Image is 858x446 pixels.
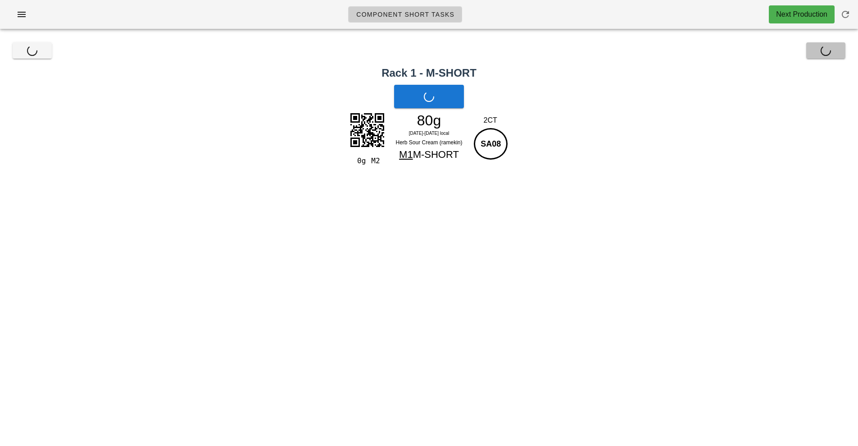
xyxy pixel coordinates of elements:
[356,11,454,18] span: Component Short Tasks
[472,115,509,126] div: 2CT
[409,131,449,136] span: [DATE]-[DATE] local
[349,155,368,167] div: 0g
[390,114,468,127] div: 80g
[776,9,827,20] div: Next Production
[368,155,386,167] div: M2
[390,138,468,147] div: Herb Sour Cream (ramekin)
[413,149,459,160] span: M-SHORT
[348,6,462,23] a: Component Short Tasks
[345,107,390,152] img: tv2kBAC0srJAAdg8q0XaerEhjT+yg+AsDRpnbLUQAixqg0Bm9iEEPFzItLICajOJLalQlRVqOOw45+UOGLjxCwPDe6U5QBGSo...
[399,149,413,160] span: M1
[5,65,853,81] h2: Rack 1 - M-SHORT
[474,128,508,160] div: SA08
